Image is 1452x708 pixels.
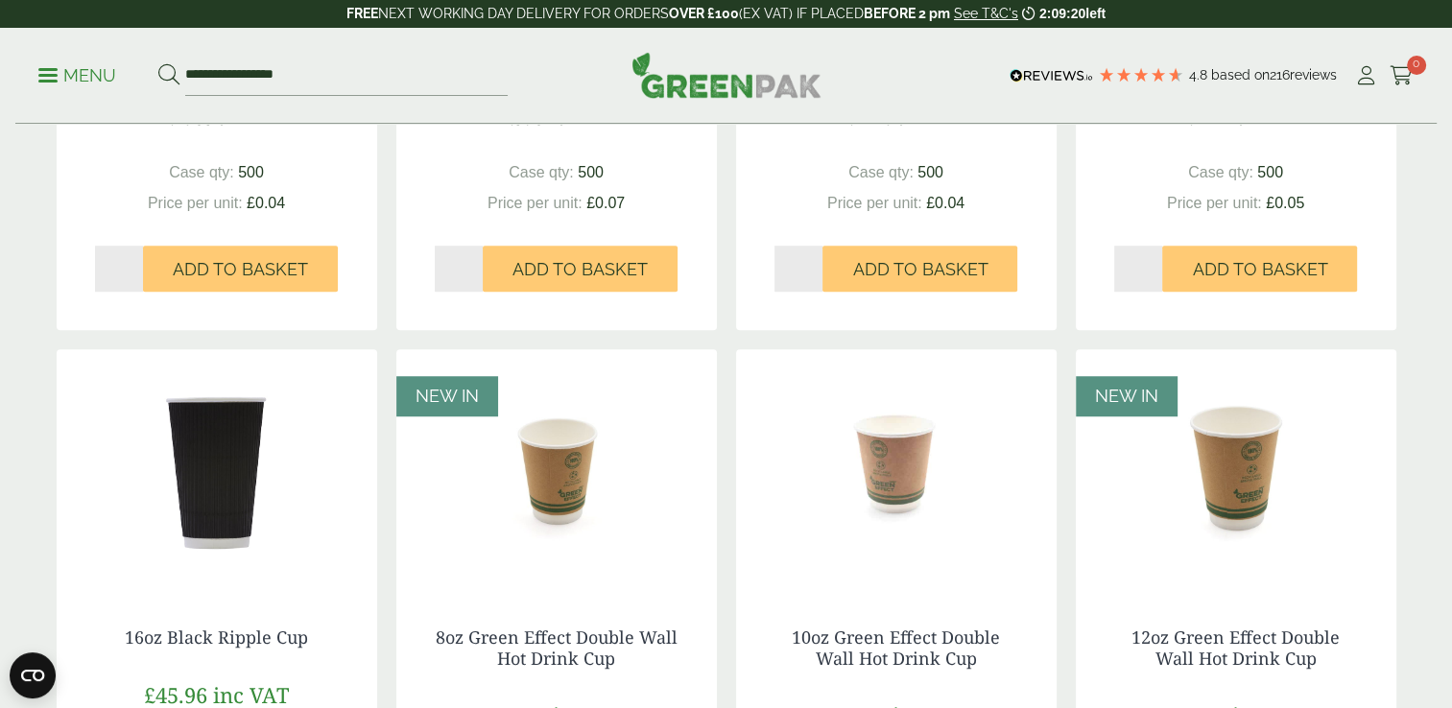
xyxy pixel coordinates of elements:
[1131,625,1340,670] a: 12oz Green Effect Double Wall Hot Drink Cup
[238,164,264,180] span: 500
[38,64,116,83] a: Menu
[848,164,914,180] span: Case qty:
[827,195,922,211] span: Price per unit:
[416,386,479,406] span: NEW IN
[169,164,234,180] span: Case qty:
[143,246,338,292] button: Add to Basket
[1257,164,1283,180] span: 500
[736,349,1057,589] img: 5330018A 10oz Green Effect Double Wall Hot Drink Cup 285ml
[1211,67,1270,83] span: Based on
[57,349,377,589] img: 16oz Black Ripple Cup-0
[1085,6,1106,21] span: left
[1390,66,1414,85] i: Cart
[436,625,678,670] a: 8oz Green Effect Double Wall Hot Drink Cup
[1189,67,1211,83] span: 4.8
[509,164,574,180] span: Case qty:
[125,625,308,649] a: 16oz Black Ripple Cup
[173,259,308,280] span: Add to Basket
[926,195,964,211] span: £0.04
[917,164,943,180] span: 500
[1390,61,1414,90] a: 0
[792,625,1000,670] a: 10oz Green Effect Double Wall Hot Drink Cup
[578,164,604,180] span: 500
[1039,6,1085,21] span: 2:09:20
[1098,66,1184,83] div: 4.79 Stars
[954,6,1018,21] a: See T&C's
[346,6,378,21] strong: FREE
[631,52,821,98] img: GreenPak Supplies
[1192,259,1327,280] span: Add to Basket
[396,349,717,589] img: 8oz Green Effect Double Wall Cup
[1290,67,1337,83] span: reviews
[488,195,583,211] span: Price per unit:
[1354,66,1378,85] i: My Account
[483,246,678,292] button: Add to Basket
[1270,67,1290,83] span: 216
[1188,164,1253,180] span: Case qty:
[852,259,988,280] span: Add to Basket
[1010,69,1093,83] img: REVIEWS.io
[1407,56,1426,75] span: 0
[247,195,285,211] span: £0.04
[586,195,625,211] span: £0.07
[1076,349,1396,589] img: 12oz Green Effect Double Wall Hot Drink Cup
[512,259,648,280] span: Add to Basket
[1162,246,1357,292] button: Add to Basket
[1095,386,1158,406] span: NEW IN
[10,652,56,698] button: Open CMP widget
[864,6,950,21] strong: BEFORE 2 pm
[148,195,243,211] span: Price per unit:
[822,246,1017,292] button: Add to Basket
[1266,195,1304,211] span: £0.05
[38,64,116,87] p: Menu
[1167,195,1262,211] span: Price per unit:
[669,6,739,21] strong: OVER £100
